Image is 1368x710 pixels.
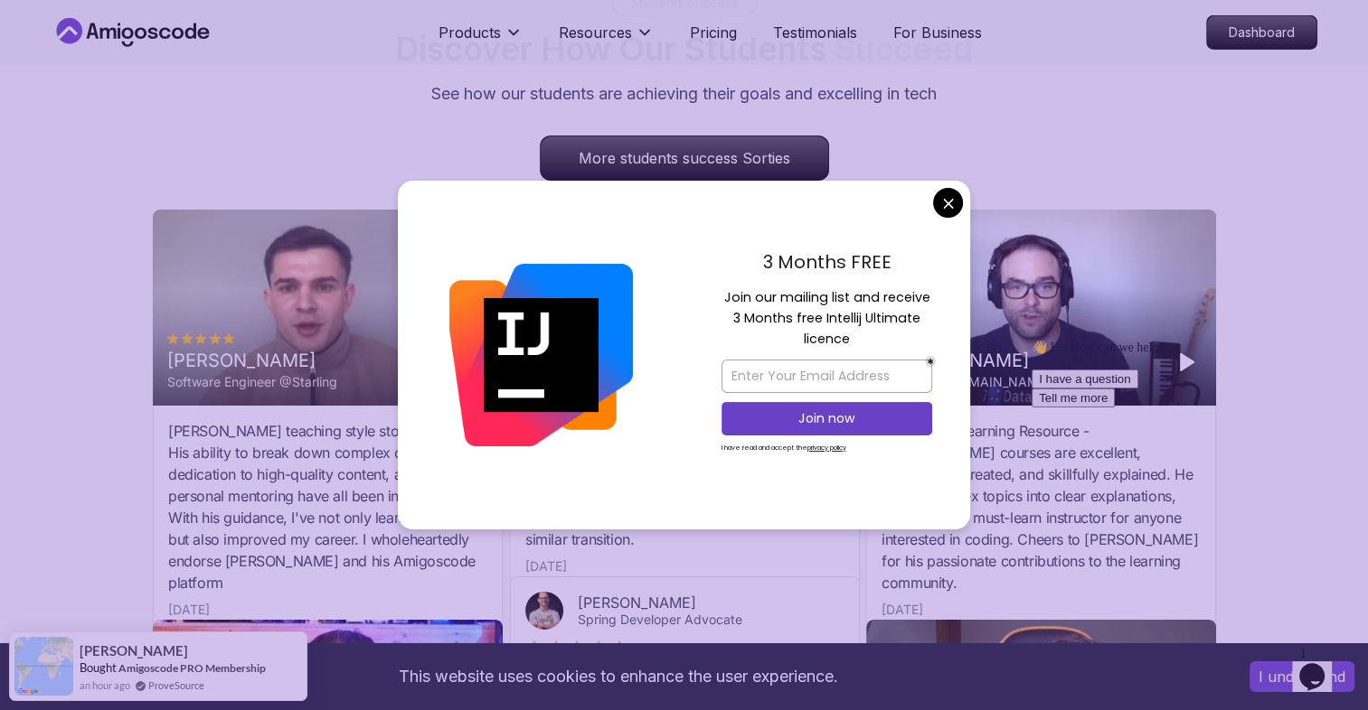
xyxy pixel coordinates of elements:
[578,593,816,612] div: [PERSON_NAME]
[80,677,130,693] span: an hour ago
[168,420,487,593] div: [PERSON_NAME] teaching style stood out to me. His ability to break down complex concepts, his ded...
[7,8,139,22] span: 👋 Hi! How can we help?
[80,660,117,675] span: Bought
[559,22,632,43] p: Resources
[1250,661,1354,692] button: Accept cookies
[431,81,937,107] p: See how our students are achieving their goals and excelling in tech
[773,22,857,43] a: Testimonials
[7,56,90,75] button: Tell me more
[80,643,188,659] span: [PERSON_NAME]
[540,135,829,181] a: More students success Sorties
[439,22,501,43] p: Products
[7,7,333,75] div: 👋 Hi! How can we help?I have a questionTell me more
[1024,332,1350,629] iframe: chat widget
[1292,638,1350,692] iframe: chat widget
[559,22,654,58] button: Resources
[148,677,204,693] a: ProveSource
[541,136,828,180] p: More students success Sorties
[525,592,563,630] img: Josh Long avatar
[7,37,114,56] button: I have a question
[167,348,337,373] div: [PERSON_NAME]
[882,601,923,619] div: [DATE]
[690,22,737,43] a: Pricing
[14,637,73,696] img: provesource social proof notification image
[1206,15,1317,50] a: Dashboard
[167,373,337,391] div: Software Engineer @Starling
[893,22,982,43] a: For Business
[1207,16,1316,49] p: Dashboard
[14,657,1222,696] div: This website uses cookies to enhance the user experience.
[118,661,266,675] a: Amigoscode PRO Membership
[578,612,742,627] a: Spring Developer Advocate
[525,557,567,575] div: [DATE]
[395,31,973,67] h2: Discover How Our Students
[168,601,210,619] div: [DATE]
[439,22,523,58] button: Products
